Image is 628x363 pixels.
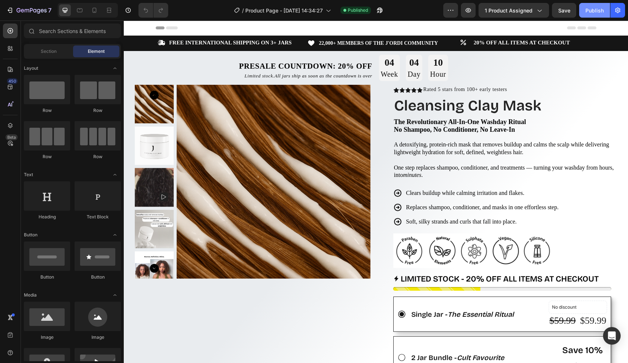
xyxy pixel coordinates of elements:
span: Text [24,171,33,178]
div: $59.99 [425,293,453,307]
div: Heading [24,214,70,220]
div: Button [75,274,121,280]
span: One step replaces shampoo, conditioner, and treatments — turning your washday from hours, into . [270,144,490,158]
button: Carousel Back Arrow [26,70,35,79]
div: Open Intercom Messenger [603,327,621,345]
span: Published [348,7,368,14]
p: Week [257,48,274,59]
div: Image [75,334,121,341]
strong: no shampoo, no conditioner, no leave-in [270,105,391,113]
span: Soft, silky strands and curls that fall into place. [282,198,393,204]
div: Beta [6,134,18,140]
span: All jars ship as soon as the countdown is over [151,52,248,58]
span: Toggle open [109,62,121,74]
div: 04 [257,36,274,48]
span: Toggle open [109,229,121,241]
i: minutes [279,151,297,157]
i: The Essential Ritual [324,290,390,298]
span: Replaces shampoo, conditioner, and masks in one effortless step. [282,184,435,190]
div: Row [24,153,70,160]
div: Button [24,274,70,280]
span: 2 Jar Bundle - [288,333,380,341]
input: Search Sections & Elements [24,23,121,38]
img: scentedfree-paraben-free-natural-elements-260nw-2224823533_jpg.webp [270,213,429,247]
button: 7 [3,3,55,18]
span: Rated 5 stars from 100+ early testers [300,66,383,72]
span: Clears buildup while calming irritation and flakes. [282,169,401,175]
span: Product Page - [DATE] 14:34:27 [245,7,323,14]
div: Row [75,107,121,114]
h1: Cleansing Clay Mask [270,75,494,95]
span: Media [24,292,37,298]
span: 1 product assigned [485,7,533,14]
p: 7 [48,6,51,15]
span: Section [41,48,57,55]
div: 450 [7,78,18,84]
span: A detoxifying, protein-rich mask that removes buildup and calms the scalp while delivering lightw... [270,121,486,135]
button: Save [552,3,576,18]
div: 04 [284,36,297,48]
span: Toggle open [109,289,121,301]
p: Hour [306,48,322,59]
button: 1 product assigned [479,3,549,18]
button: Carousel Next Arrow [26,243,35,252]
div: Publish [585,7,604,14]
p: Day [284,48,297,59]
div: 10 [306,36,322,48]
span: Toggle open [109,169,121,181]
button: Publish [579,3,610,18]
div: $119.98 [414,340,446,354]
span: Single Jar - [288,290,390,298]
div: Image [24,334,70,341]
div: $107.98 [449,340,483,354]
span: the revolutionary all-in-one washday ritual [270,98,403,105]
span: Button [24,232,37,238]
pre: Save 10% [434,320,483,340]
span: Layout [24,65,38,72]
p: No discount [428,283,480,290]
i: Cult Favourite [333,333,380,341]
div: Row [75,153,121,160]
div: Row [24,107,70,114]
div: Undo/Redo [138,3,168,18]
iframe: Design area [124,21,628,363]
span: / [242,7,244,14]
span: Element [88,48,105,55]
span: Save [558,7,570,14]
p: LIMITED STOCK - 20% OFF ALL ITEMS AT CHECKOUT [277,253,475,264]
div: $59.99 [456,293,484,307]
div: Text Block [75,214,121,220]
